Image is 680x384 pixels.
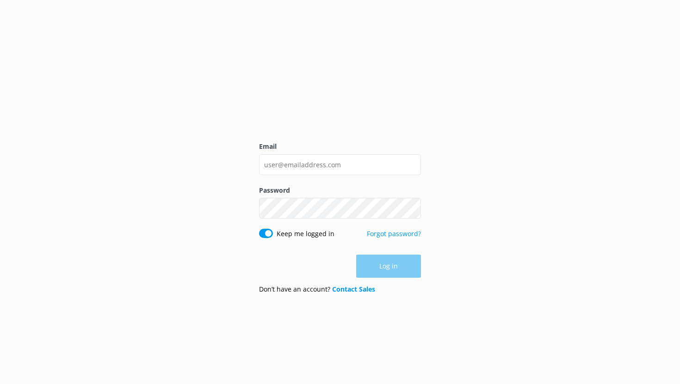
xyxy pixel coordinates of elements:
a: Contact Sales [332,285,375,293]
input: user@emailaddress.com [259,154,421,175]
label: Keep me logged in [277,229,334,239]
label: Password [259,185,421,195]
button: Show password [402,199,421,218]
p: Don’t have an account? [259,284,375,294]
label: Email [259,141,421,152]
a: Forgot password? [367,229,421,238]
